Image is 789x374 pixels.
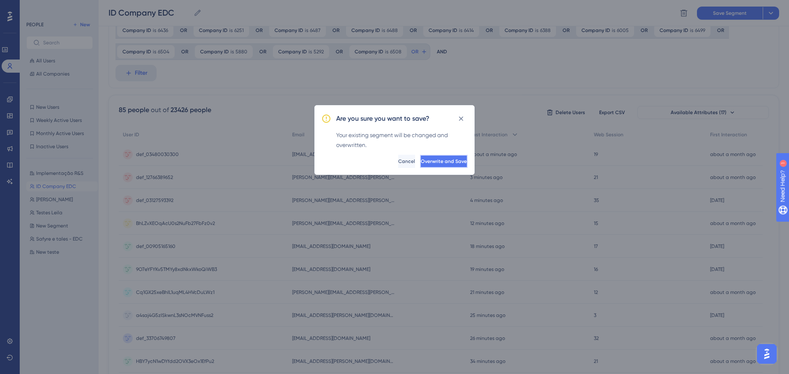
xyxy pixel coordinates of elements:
[398,158,415,165] span: Cancel
[754,342,779,366] iframe: UserGuiding AI Assistant Launcher
[336,130,468,150] div: Your existing segment will be changed and overwritten.
[57,4,60,11] div: 1
[336,114,429,124] h2: Are you sure you want to save?
[421,158,467,165] span: Overwrite and Save
[19,2,51,12] span: Need Help?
